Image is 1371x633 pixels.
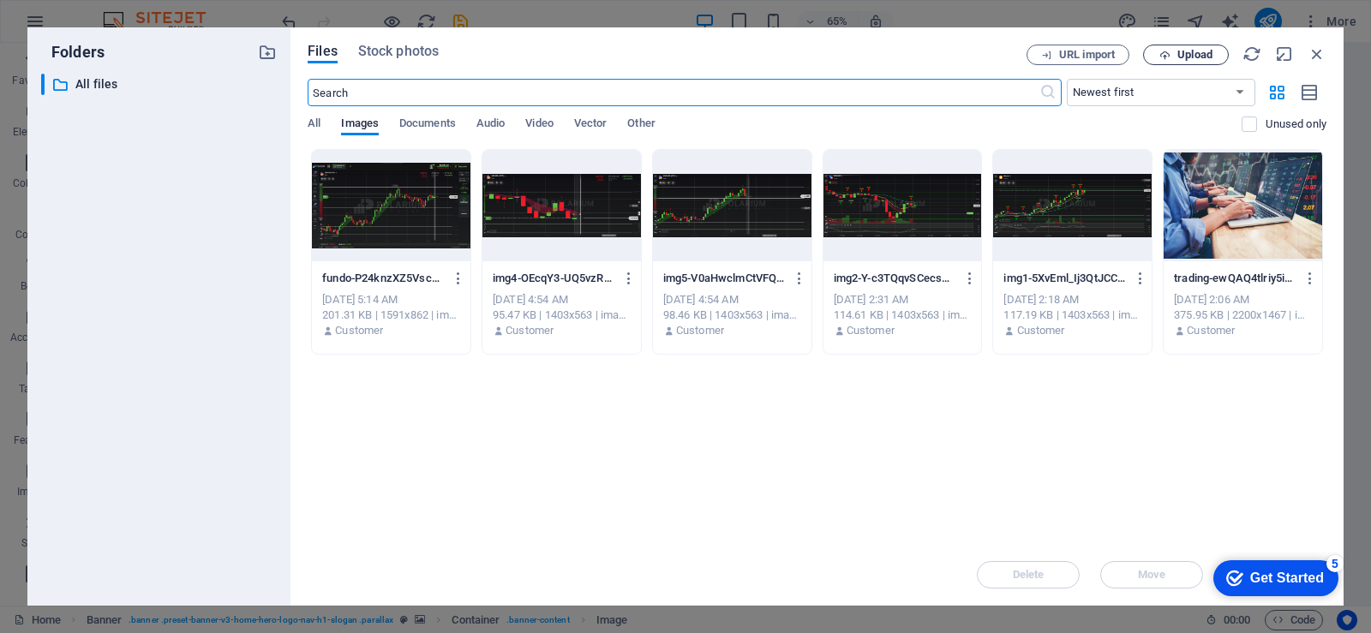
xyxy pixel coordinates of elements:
div: 375.95 KB | 2200x1467 | image/jpeg [1174,308,1312,323]
p: fundo-P24knzXZ5VscTh9F-HyvKA.png [322,271,444,286]
p: Customer [676,323,724,338]
span: Vector [574,113,608,137]
div: 117.19 KB | 1403x563 | image/png [1003,308,1141,323]
div: Get Started 5 items remaining, 0% complete [9,9,135,45]
div: 98.46 KB | 1403x563 | image/png [663,308,801,323]
i: Reload [1242,45,1261,63]
p: img2-Y-c3TQqvSCecsX1wnxA07w.png [834,271,955,286]
div: Get Started [46,19,120,34]
button: URL import [1027,45,1129,65]
div: 114.61 KB | 1403x563 | image/png [834,308,972,323]
div: [DATE] 2:06 AM [1174,292,1312,308]
p: img5-V0aHwclmCtVFQtLAKxozAg.png [663,271,785,286]
p: Customer [1017,323,1065,338]
span: Audio [476,113,505,137]
p: trading-ewQAQ4tlriy5iFCWF1qwUg.jpg [1174,271,1296,286]
div: [DATE] 4:54 AM [493,292,631,308]
p: Customer [847,323,895,338]
p: Customer [1187,323,1235,338]
div: 201.31 KB | 1591x862 | image/png [322,308,460,323]
span: Upload [1177,50,1212,60]
p: Folders [41,41,105,63]
div: 5 [123,3,140,21]
span: Other [627,113,655,137]
p: img4-OEcqY3-UQ5vzR5pBFGzsZw.png [493,271,614,286]
div: [DATE] 2:31 AM [834,292,972,308]
span: Images [341,113,379,137]
p: Displays only files that are not in use on the website. Files added during this session can still... [1266,116,1326,132]
div: [DATE] 4:54 AM [663,292,801,308]
p: Customer [335,323,383,338]
div: 95.47 KB | 1403x563 | image/png [493,308,631,323]
div: ​ [41,74,45,95]
span: Video [525,113,553,137]
p: Customer [506,323,554,338]
button: Upload [1143,45,1229,65]
p: All files [75,75,245,94]
span: All [308,113,320,137]
span: URL import [1059,50,1115,60]
p: img1-5XvEml_Ij3QtJCC6lsg3uA.png [1003,271,1125,286]
input: Search [308,79,1039,106]
div: [DATE] 5:14 AM [322,292,460,308]
span: Stock photos [358,41,439,62]
i: Create new folder [258,43,277,62]
span: Documents [399,113,456,137]
span: Files [308,41,338,62]
div: [DATE] 2:18 AM [1003,292,1141,308]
